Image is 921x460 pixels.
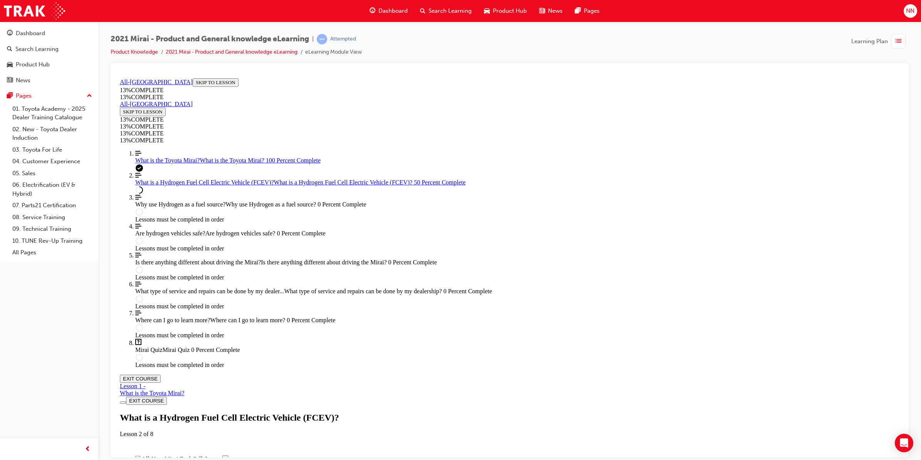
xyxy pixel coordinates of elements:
a: 09. Technical Training [9,223,95,235]
li: eLearning Module View [305,48,362,57]
div: 13 % COMPLETE [3,62,783,69]
span: Dashboard [378,7,408,15]
button: EXIT COURSE [9,321,50,330]
a: Product Hub [3,57,95,72]
span: prev-icon [85,445,91,454]
a: All-[GEOGRAPHIC_DATA] [3,25,76,32]
img: All-New Mirai Fuel Cell System [18,381,106,387]
span: news-icon [7,77,13,84]
button: EXIT COURSE [3,299,44,308]
div: 13 % COMPLETE [3,48,111,55]
div: 13 % COMPLETE [3,55,783,62]
section: Course Information [3,3,783,25]
a: Dashboard [3,26,95,41]
span: learningRecordVerb_ATTEMPT-icon [317,34,327,44]
div: Lesson 1 - [3,308,67,321]
span: pages-icon [7,93,13,100]
button: DashboardSearch LearningProduct HubNews [3,25,95,89]
a: car-iconProduct Hub [478,3,533,19]
button: SKIP TO LESSON [3,32,49,41]
div: Open Intercom Messenger [895,434,913,452]
span: up-icon [87,91,92,101]
div: 13 % COMPLETE [3,19,783,25]
a: 07. Parts21 Certification [9,200,95,211]
div: What is the Toyota Mirai? [3,315,67,321]
a: news-iconNews [533,3,569,19]
span: list-icon [896,37,901,46]
span: guage-icon [7,30,13,37]
button: Learning Plan [851,34,909,49]
div: News [16,76,30,85]
a: pages-iconPages [569,3,606,19]
div: Product Hub [16,60,50,69]
span: Search Learning [429,7,472,15]
img: Trak [4,2,65,20]
div: Pages [16,91,32,100]
a: 10. TUNE Rev-Up Training [9,235,95,247]
section: Course Overview [3,3,783,293]
button: Toggle Course Overview [3,326,9,328]
a: 2021 Mirai - Product and General knowledge eLearning [166,49,297,55]
span: pages-icon [575,6,581,16]
a: 08. Service Training [9,211,95,223]
span: Product Hub [493,7,527,15]
a: Lesson 1 - What is the Toyota Mirai? [3,308,67,321]
span: News [548,7,563,15]
div: Attempted [330,36,356,43]
a: 06. Electrification (EV & Hybrid) [9,179,95,200]
a: search-iconSearch Learning [414,3,478,19]
span: car-icon [484,6,490,16]
span: search-icon [420,6,425,16]
section: Lesson Header [3,337,783,362]
span: 2021 Mirai - Product and General knowledge eLearning [111,35,309,44]
button: Pages [3,89,95,103]
span: car-icon [7,61,13,68]
span: | [312,35,314,44]
div: 13 % COMPLETE [3,12,783,19]
span: NN [906,7,914,15]
button: NN [904,4,917,18]
h1: What is a Hydrogen Fuel Cell Electric Vehicle (FCEV)? [3,337,783,348]
a: 02. New - Toyota Dealer Induction [9,123,95,144]
a: 05. Sales [9,167,95,179]
span: search-icon [7,46,12,53]
a: guage-iconDashboard [363,3,414,19]
a: All-[GEOGRAPHIC_DATA] [3,3,76,10]
button: Zoom image [106,380,112,388]
nav: Course Outline [3,75,783,293]
span: guage-icon [370,6,375,16]
div: Search Learning [15,45,59,54]
a: 03. Toyota For Life [9,144,95,156]
button: SKIP TO LESSON [76,3,122,12]
span: Learning Plan [851,37,888,46]
div: Lesson 2 of 8 [3,355,783,362]
a: 04. Customer Experience [9,156,95,167]
div: Dashboard [16,29,45,38]
a: Search Learning [3,42,95,56]
section: Course Information [3,25,111,55]
span: news-icon [539,6,545,16]
a: 01. Toyota Academy - 2025 Dealer Training Catalogue [9,103,95,123]
a: News [3,73,95,88]
a: All Pages [9,247,95,259]
a: Product Knowledge [111,49,158,55]
span: Pages [584,7,600,15]
div: 13 % COMPLETE [3,41,111,48]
